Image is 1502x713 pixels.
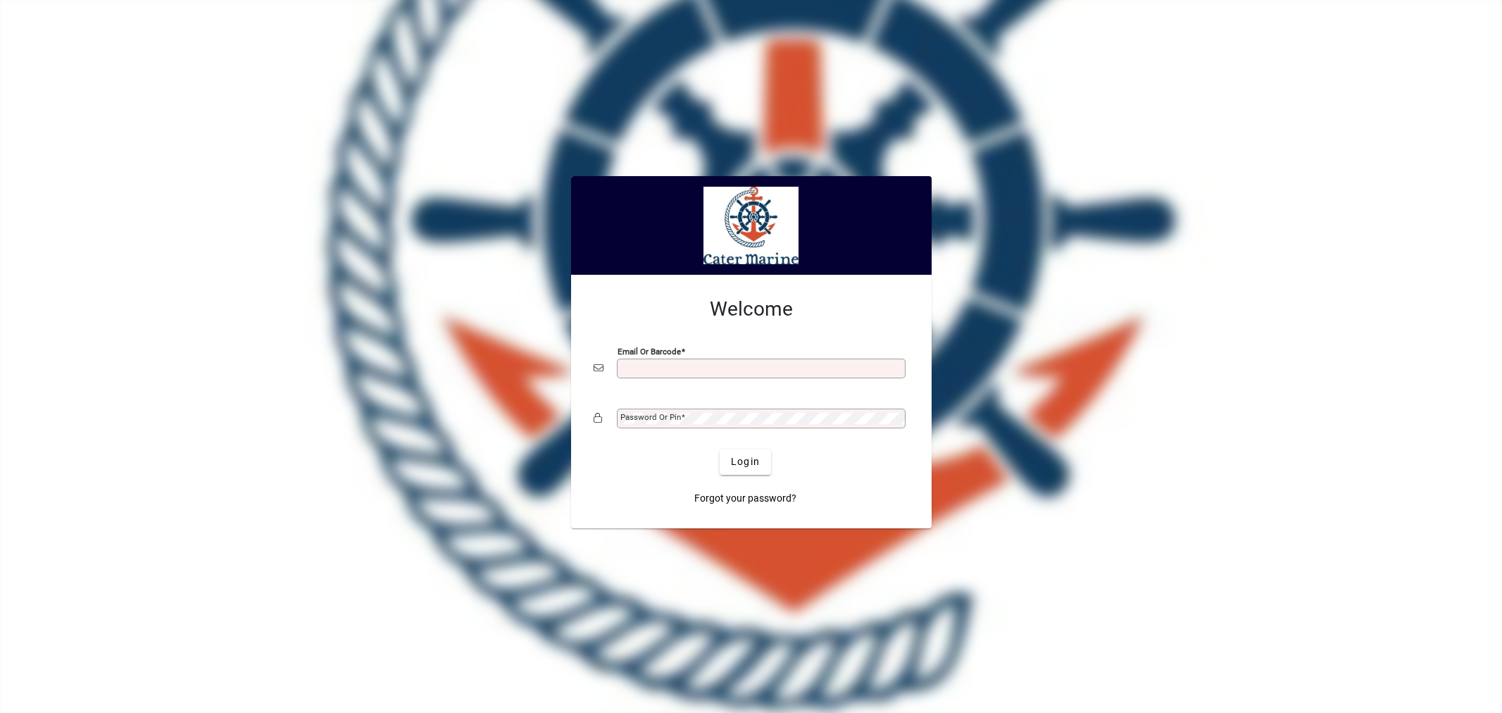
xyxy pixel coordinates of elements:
[689,486,802,512] a: Forgot your password?
[731,454,760,469] span: Login
[594,297,909,321] h2: Welcome
[618,346,681,356] mat-label: Email or Barcode
[720,449,771,475] button: Login
[620,412,681,422] mat-label: Password or Pin
[694,491,796,506] span: Forgot your password?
